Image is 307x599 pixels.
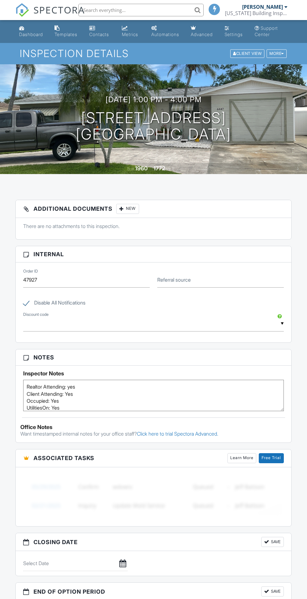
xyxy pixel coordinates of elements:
div: More [267,50,287,58]
span: SPECTORA [34,3,85,16]
div: Templates [55,32,77,37]
a: Client View [230,51,266,56]
div: Support Center [255,25,278,37]
label: Discount code [23,312,49,317]
button: Save [261,586,284,596]
div: Settings [225,32,243,37]
a: Metrics [119,23,144,40]
button: Save [261,537,284,547]
h5: Inspector Notes [23,370,284,377]
a: Support Center [252,23,290,40]
div: Metrics [122,32,138,37]
div: Florida Building Inspection Group [225,10,288,16]
h3: Additional Documents [16,200,291,218]
textarea: Realtor Attending: yes Client Attending: Yes Occupied: Yes UtilitiesOn: Yes Booked by: Agent Agen... [23,380,284,411]
p: There are no attachments to this inspection. [23,223,284,230]
h3: [DATE] 1:00 pm - 4:00 pm [106,95,202,104]
img: The Best Home Inspection Software - Spectora [15,3,29,17]
a: SPECTORA [15,8,85,22]
div: Contacts [89,32,109,37]
span: Closing date [34,538,78,546]
h3: Notes [16,349,291,366]
h3: Internal [16,246,291,262]
a: Contacts [87,23,114,40]
div: Dashboard [19,32,43,37]
label: Disable All Notifications [23,300,86,308]
div: [PERSON_NAME] [242,4,283,10]
a: Automations (Basic) [149,23,183,40]
a: Templates [52,23,82,40]
span: Associated Tasks [34,454,94,462]
h1: [STREET_ADDRESS] [GEOGRAPHIC_DATA] [76,110,231,143]
a: Click here to trial Spectora Advanced. [137,431,218,437]
span: End of Option Period [34,587,105,596]
label: Referral source [157,276,191,283]
p: Want timestamped internal notes for your office staff? [20,430,287,437]
span: Built [127,167,134,171]
div: 1772 [153,165,165,172]
input: Select Date [23,556,127,571]
a: Learn More [227,453,256,463]
div: Client View [230,50,264,58]
div: 1960 [135,165,148,172]
span: sq. ft. [166,167,175,171]
a: Advanced [188,23,217,40]
img: blurred-tasks-251b60f19c3f713f9215ee2a18cbf2105fc2d72fcd585247cf5e9ec0c957c1dd.png [23,472,284,520]
a: Free Trial [259,453,284,463]
a: Settings [222,23,247,40]
a: Dashboard [17,23,47,40]
div: Office Notes [20,424,287,430]
div: New [116,204,139,214]
div: Automations [151,32,179,37]
div: Advanced [191,32,213,37]
h1: Inspection Details [20,48,287,59]
label: Order ID [23,268,38,274]
input: Search everything... [78,4,204,16]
